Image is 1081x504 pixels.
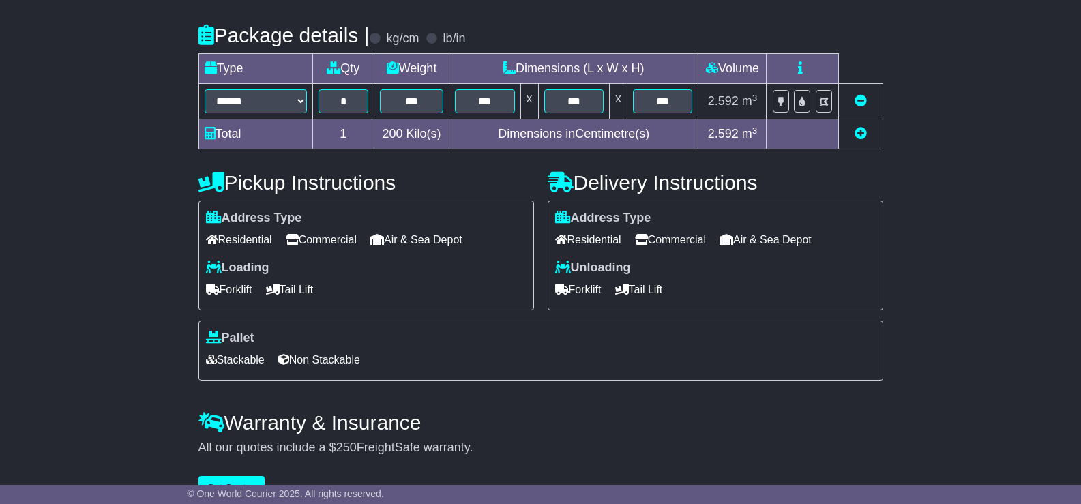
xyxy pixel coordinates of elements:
span: Air & Sea Depot [370,229,462,250]
span: Forklift [555,279,602,300]
span: 250 [336,441,357,454]
a: Remove this item [855,94,867,108]
td: Kilo(s) [374,119,449,149]
label: kg/cm [386,31,419,46]
span: Air & Sea Depot [720,229,812,250]
label: Loading [206,261,269,276]
sup: 3 [752,125,758,136]
label: lb/in [443,31,465,46]
label: Address Type [206,211,302,226]
td: 1 [312,119,374,149]
label: Pallet [206,331,254,346]
label: Unloading [555,261,631,276]
span: Non Stackable [278,349,360,370]
span: 200 [383,127,403,140]
span: Residential [555,229,621,250]
span: Tail Lift [615,279,663,300]
td: Total [198,119,312,149]
h4: Warranty & Insurance [198,411,883,434]
span: © One World Courier 2025. All rights reserved. [187,488,384,499]
span: 2.592 [708,94,739,108]
span: 2.592 [708,127,739,140]
td: Weight [374,54,449,84]
td: Qty [312,54,374,84]
span: Residential [206,229,272,250]
span: Commercial [286,229,357,250]
h4: Package details | [198,24,370,46]
label: Address Type [555,211,651,226]
span: Tail Lift [266,279,314,300]
td: x [520,84,538,119]
a: Add new item [855,127,867,140]
div: All our quotes include a $ FreightSafe warranty. [198,441,883,456]
td: Dimensions (L x W x H) [449,54,698,84]
td: x [609,84,627,119]
span: m [742,94,758,108]
h4: Delivery Instructions [548,171,883,194]
span: Stackable [206,349,265,370]
span: m [742,127,758,140]
td: Dimensions in Centimetre(s) [449,119,698,149]
span: Forklift [206,279,252,300]
h4: Pickup Instructions [198,171,534,194]
td: Type [198,54,312,84]
td: Volume [698,54,767,84]
button: Get Quotes [198,476,265,500]
span: Commercial [635,229,706,250]
sup: 3 [752,93,758,103]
